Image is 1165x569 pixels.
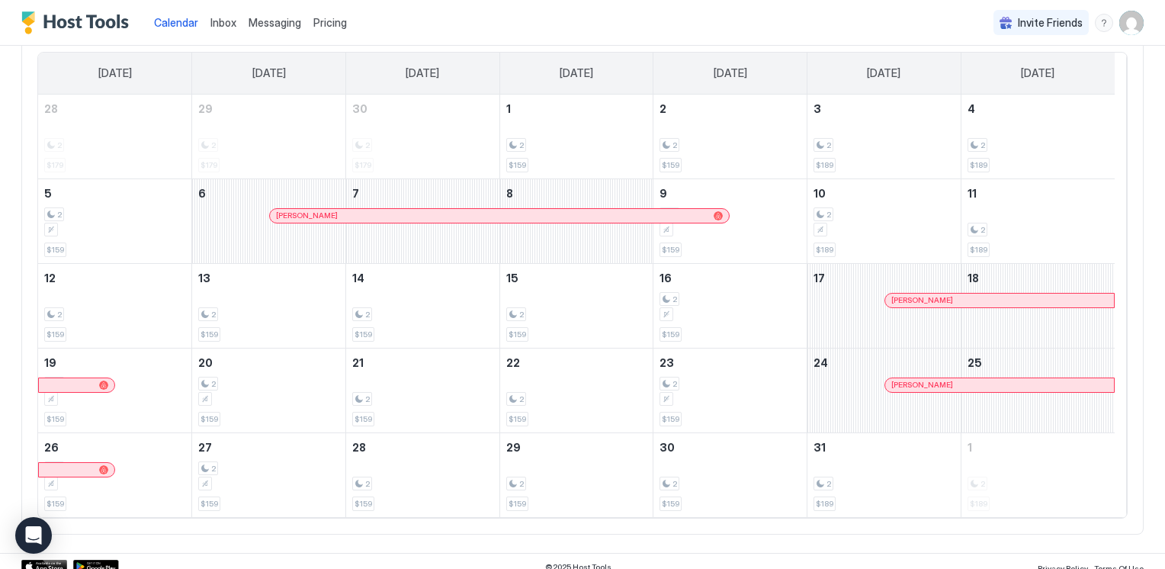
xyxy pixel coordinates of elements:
a: October 1, 2025 [500,95,653,123]
a: October 20, 2025 [192,349,345,377]
span: $159 [47,414,64,424]
td: October 17, 2025 [807,263,961,348]
span: $159 [355,330,372,339]
a: Friday [852,53,916,94]
td: October 4, 2025 [961,95,1115,179]
a: October 8, 2025 [500,179,653,207]
a: Messaging [249,14,301,31]
a: October 15, 2025 [500,264,653,292]
span: 29 [506,441,521,454]
td: October 1, 2025 [499,95,653,179]
span: $159 [662,499,679,509]
a: November 1, 2025 [961,433,1115,461]
div: [PERSON_NAME] [276,211,723,220]
div: menu [1095,14,1113,32]
span: Messaging [249,16,301,29]
span: $159 [509,330,526,339]
td: October 26, 2025 [38,432,192,517]
td: October 7, 2025 [345,178,499,263]
span: 2 [826,140,831,150]
span: 12 [44,272,56,284]
span: 2 [519,310,524,320]
span: 26 [44,441,59,454]
span: 1 [968,441,972,454]
span: 2 [672,479,677,489]
td: October 11, 2025 [961,178,1115,263]
span: 30 [660,441,675,454]
span: 2 [365,479,370,489]
a: October 4, 2025 [961,95,1115,123]
span: 2 [672,294,677,304]
span: 2 [57,210,62,220]
div: Open Intercom Messenger [15,517,52,554]
span: 2 [980,225,985,235]
span: 6 [198,187,206,200]
a: October 17, 2025 [807,264,961,292]
a: October 9, 2025 [653,179,807,207]
td: October 13, 2025 [192,263,346,348]
span: 2 [826,479,831,489]
a: Monday [237,53,301,94]
div: [PERSON_NAME] [891,295,1108,305]
a: Tuesday [390,53,454,94]
span: [PERSON_NAME] [276,211,338,220]
td: November 1, 2025 [961,432,1115,517]
td: October 18, 2025 [961,263,1115,348]
span: $159 [47,330,64,339]
a: October 16, 2025 [653,264,807,292]
a: Host Tools Logo [21,11,136,34]
td: October 27, 2025 [192,432,346,517]
span: 18 [968,272,979,284]
a: October 2, 2025 [653,95,807,123]
span: Invite Friends [1018,16,1083,30]
span: $159 [201,330,218,339]
td: October 8, 2025 [499,178,653,263]
span: $159 [509,414,526,424]
td: October 29, 2025 [499,432,653,517]
a: October 25, 2025 [961,349,1115,377]
span: 2 [660,102,666,115]
a: Saturday [1006,53,1070,94]
span: $189 [970,160,987,170]
span: [DATE] [714,66,747,80]
span: Calendar [154,16,198,29]
span: 2 [519,140,524,150]
span: $159 [355,414,372,424]
a: Sunday [83,53,147,94]
a: October 6, 2025 [192,179,345,207]
span: 16 [660,272,672,284]
span: [DATE] [98,66,132,80]
a: Calendar [154,14,198,31]
td: October 31, 2025 [807,432,961,517]
span: $159 [662,160,679,170]
span: $159 [47,499,64,509]
a: October 10, 2025 [807,179,961,207]
a: Inbox [210,14,236,31]
span: [PERSON_NAME] [891,380,953,390]
a: October 13, 2025 [192,264,345,292]
a: Thursday [698,53,762,94]
span: $189 [970,245,987,255]
span: $189 [816,499,833,509]
td: October 25, 2025 [961,348,1115,432]
span: $189 [816,160,833,170]
td: October 20, 2025 [192,348,346,432]
span: [DATE] [252,66,286,80]
span: $159 [355,499,372,509]
span: $159 [47,245,64,255]
a: October 19, 2025 [38,349,191,377]
span: 17 [814,272,825,284]
span: 7 [352,187,359,200]
span: [DATE] [406,66,439,80]
span: 4 [968,102,975,115]
span: $159 [509,499,526,509]
span: 22 [506,356,520,369]
a: October 14, 2025 [346,264,499,292]
a: October 18, 2025 [961,264,1115,292]
a: Wednesday [544,53,608,94]
td: September 30, 2025 [345,95,499,179]
span: 2 [211,310,216,320]
a: October 27, 2025 [192,433,345,461]
a: October 21, 2025 [346,349,499,377]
